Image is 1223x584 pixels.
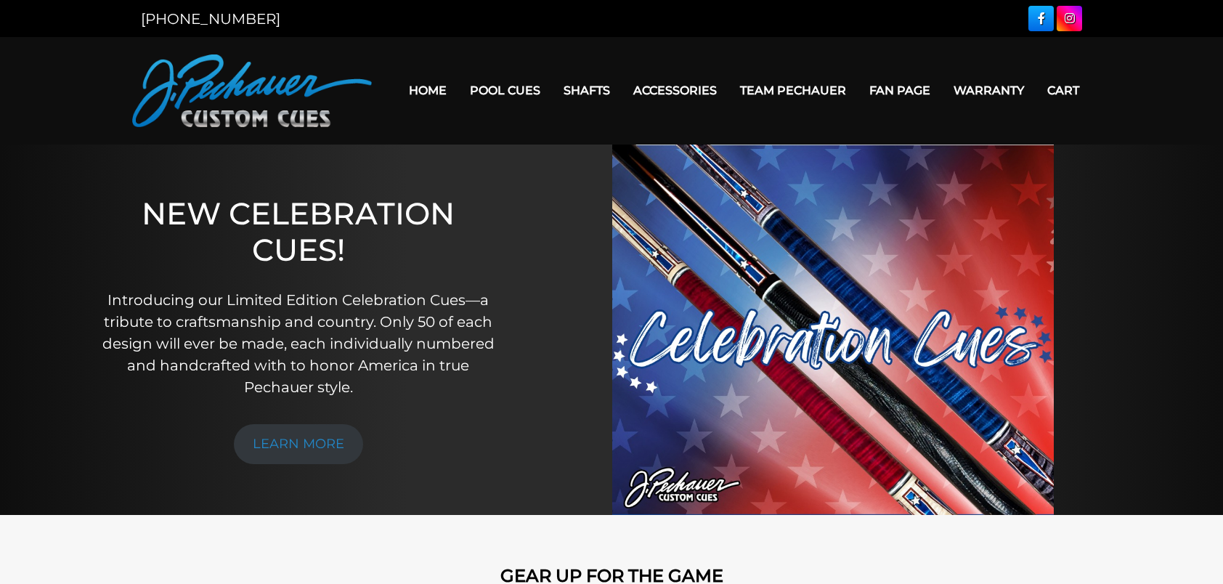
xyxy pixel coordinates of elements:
h1: NEW CELEBRATION CUES! [99,195,497,269]
a: [PHONE_NUMBER] [141,10,280,28]
a: Team Pechauer [728,72,858,109]
a: Pool Cues [458,72,552,109]
a: Cart [1036,72,1091,109]
a: Warranty [942,72,1036,109]
a: Shafts [552,72,622,109]
a: Accessories [622,72,728,109]
a: Fan Page [858,72,942,109]
a: Home [397,72,458,109]
a: LEARN MORE [234,424,363,464]
img: Pechauer Custom Cues [132,54,372,127]
p: Introducing our Limited Edition Celebration Cues—a tribute to craftsmanship and country. Only 50 ... [99,289,497,398]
